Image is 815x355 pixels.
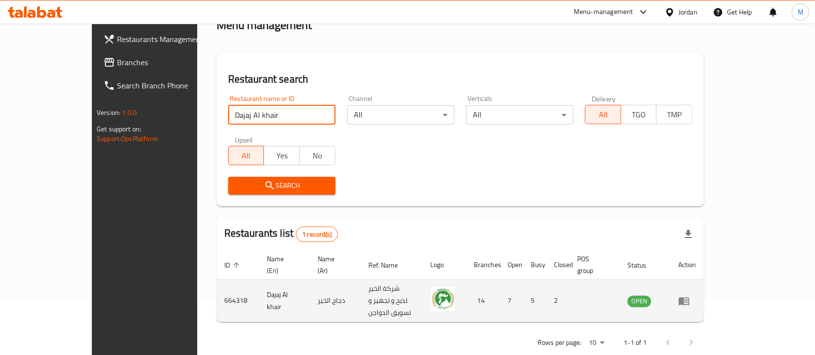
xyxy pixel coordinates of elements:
[304,149,332,163] span: No
[236,180,328,192] span: Search
[96,74,228,97] a: Search Branch Phone
[228,146,264,165] button: All
[267,253,298,276] span: Name (En)
[228,105,335,125] input: Search for restaurant name or ID..
[224,259,243,271] span: ID
[299,146,335,165] button: No
[660,108,688,122] span: TMP
[547,280,570,322] td: 2
[296,230,337,239] span: 1 record(s)
[122,106,137,119] span: 1.0.0
[798,7,803,17] span: M
[117,57,220,68] span: Branches
[585,336,608,350] div: Rows per page:
[621,105,657,124] button: TGO
[97,106,120,119] span: Version:
[96,51,228,74] a: Branches
[318,253,349,276] span: Name (Ar)
[235,136,253,143] label: Upsell
[627,259,659,271] span: Status
[500,250,524,280] th: Open
[259,280,310,322] td: Dajaj Al khair
[500,280,524,322] td: 7
[524,280,547,322] td: 5
[466,280,500,322] td: 14
[233,149,261,163] span: All
[361,280,423,322] td: شركة الخير لذبح و تجهيز و تسويق الدواجن
[217,250,704,322] table: enhanced table
[117,80,220,91] span: Search Branch Phone
[624,337,647,349] p: 1-1 of 1
[217,280,259,322] td: 664318
[589,108,617,122] span: All
[431,287,455,311] img: Dajaj Al khair
[466,250,500,280] th: Branches
[296,227,338,242] div: Total records count
[578,253,608,276] span: POS group
[625,108,653,122] span: TGO
[347,105,454,125] div: All
[368,259,410,271] span: Ref. Name
[677,223,700,246] div: Export file
[547,250,570,280] th: Closed
[656,105,692,124] button: TMP
[538,337,581,349] p: Rows per page:
[627,296,651,307] span: OPEN
[97,123,141,135] span: Get support on:
[224,226,338,242] h2: Restaurants list
[217,17,312,33] h2: Menu management
[524,250,547,280] th: Busy
[466,105,573,125] div: All
[228,72,692,86] h2: Restaurant search
[592,95,616,102] label: Delivery
[117,33,220,45] span: Restaurants Management
[670,250,704,280] th: Action
[574,6,633,18] div: Menu-management
[423,250,466,280] th: Logo
[228,177,335,195] button: Search
[97,132,158,145] a: Support.OpsPlatform
[263,146,300,165] button: Yes
[679,7,698,17] div: Jordan
[310,280,361,322] td: دجاج الخير
[96,28,228,51] a: Restaurants Management
[268,149,296,163] span: Yes
[585,105,621,124] button: All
